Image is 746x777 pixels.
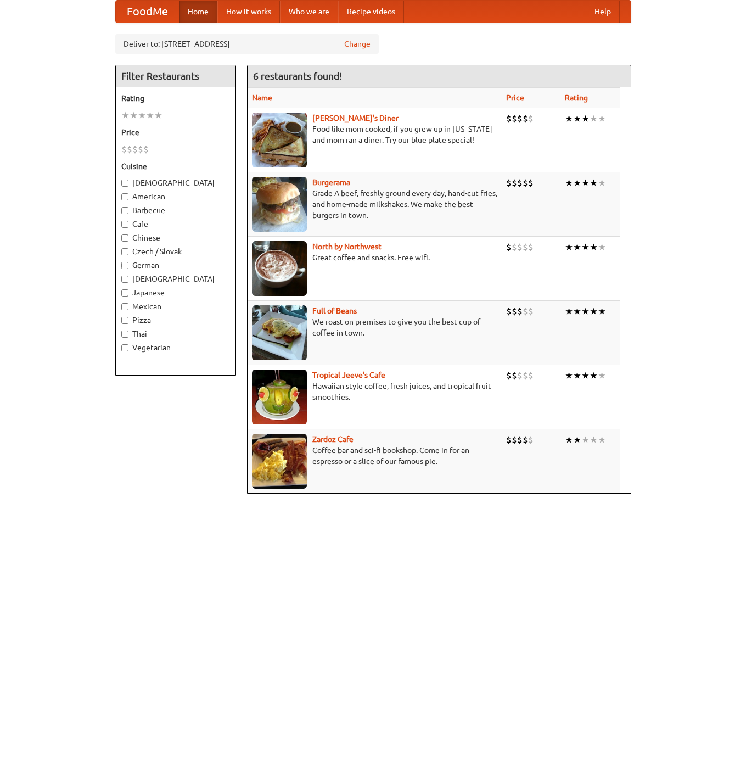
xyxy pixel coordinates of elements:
[523,434,528,446] li: $
[506,177,512,189] li: $
[590,305,598,317] li: ★
[252,445,497,467] p: Coffee bar and sci-fi bookshop. Come in for an espresso or a slice of our famous pie.
[252,316,497,338] p: We roast on premises to give you the best cup of coffee in town.
[127,143,132,155] li: $
[506,370,512,382] li: $
[121,221,128,228] input: Cafe
[312,242,382,251] b: North by Northwest
[143,143,149,155] li: $
[590,241,598,253] li: ★
[565,177,573,189] li: ★
[312,306,357,315] b: Full of Beans
[581,113,590,125] li: ★
[512,370,517,382] li: $
[121,143,127,155] li: $
[573,177,581,189] li: ★
[517,434,523,446] li: $
[565,241,573,253] li: ★
[312,371,385,379] b: Tropical Jeeve's Cafe
[590,370,598,382] li: ★
[121,344,128,351] input: Vegetarian
[121,276,128,283] input: [DEMOGRAPHIC_DATA]
[121,331,128,338] input: Thai
[312,435,354,444] a: Zardoz Cafe
[506,93,524,102] a: Price
[565,113,573,125] li: ★
[517,241,523,253] li: $
[115,34,379,54] div: Deliver to: [STREET_ADDRESS]
[179,1,217,23] a: Home
[528,177,534,189] li: $
[528,305,534,317] li: $
[598,113,606,125] li: ★
[121,205,230,216] label: Barbecue
[138,143,143,155] li: $
[528,241,534,253] li: $
[517,113,523,125] li: $
[252,113,307,167] img: sallys.jpg
[506,305,512,317] li: $
[506,241,512,253] li: $
[565,370,573,382] li: ★
[590,434,598,446] li: ★
[512,241,517,253] li: $
[573,241,581,253] li: ★
[565,93,588,102] a: Rating
[121,260,230,271] label: German
[512,434,517,446] li: $
[116,1,179,23] a: FoodMe
[253,71,342,81] ng-pluralize: 6 restaurants found!
[506,113,512,125] li: $
[512,305,517,317] li: $
[252,188,497,221] p: Grade A beef, freshly ground every day, hand-cut fries, and home-made milkshakes. We make the bes...
[252,305,307,360] img: beans.jpg
[312,178,350,187] b: Burgerama
[512,177,517,189] li: $
[121,317,128,324] input: Pizza
[121,301,230,312] label: Mexican
[528,370,534,382] li: $
[598,241,606,253] li: ★
[121,219,230,230] label: Cafe
[121,273,230,284] label: [DEMOGRAPHIC_DATA]
[581,241,590,253] li: ★
[573,113,581,125] li: ★
[121,234,128,242] input: Chinese
[573,434,581,446] li: ★
[138,109,146,121] li: ★
[517,305,523,317] li: $
[528,434,534,446] li: $
[116,65,235,87] h4: Filter Restaurants
[598,305,606,317] li: ★
[598,177,606,189] li: ★
[121,191,230,202] label: American
[523,113,528,125] li: $
[252,93,272,102] a: Name
[517,177,523,189] li: $
[121,248,128,255] input: Czech / Slovak
[565,305,573,317] li: ★
[121,287,230,298] label: Japanese
[312,114,399,122] a: [PERSON_NAME]'s Diner
[523,241,528,253] li: $
[252,381,497,403] p: Hawaiian style coffee, fresh juices, and tropical fruit smoothies.
[146,109,154,121] li: ★
[590,177,598,189] li: ★
[523,177,528,189] li: $
[528,113,534,125] li: $
[581,370,590,382] li: ★
[121,207,128,214] input: Barbecue
[121,303,128,310] input: Mexican
[121,232,230,243] label: Chinese
[517,370,523,382] li: $
[121,109,130,121] li: ★
[523,370,528,382] li: $
[338,1,404,23] a: Recipe videos
[565,434,573,446] li: ★
[252,252,497,263] p: Great coffee and snacks. Free wifi.
[130,109,138,121] li: ★
[252,241,307,296] img: north.jpg
[121,315,230,326] label: Pizza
